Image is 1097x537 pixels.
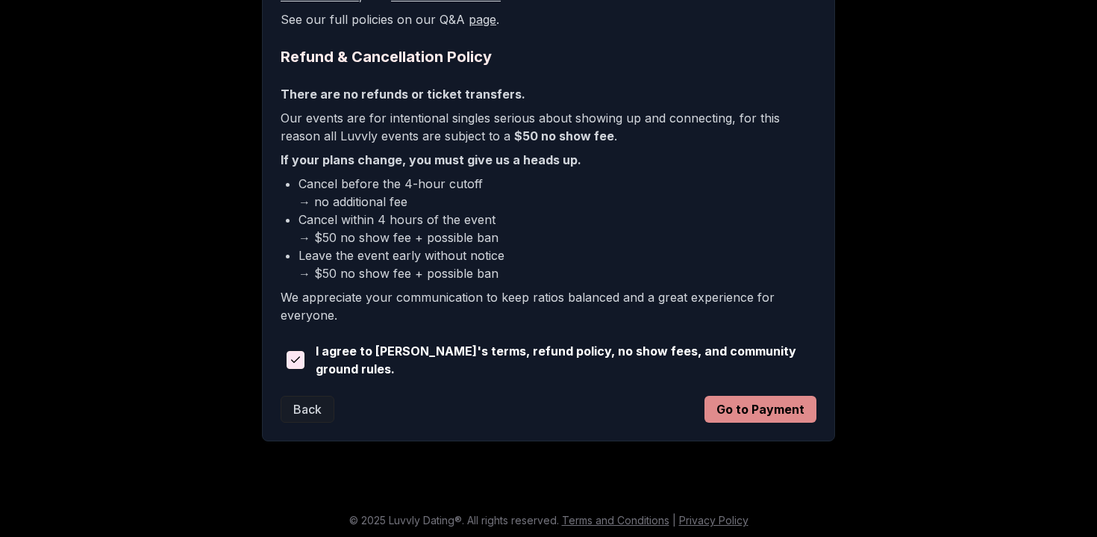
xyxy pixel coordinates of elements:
b: $50 no show fee [514,128,614,143]
a: Terms and Conditions [562,514,669,527]
p: There are no refunds or ticket transfers. [281,85,816,103]
span: I agree to [PERSON_NAME]'s terms, refund policy, no show fees, and community ground rules. [316,342,816,378]
button: Back [281,396,334,423]
a: Privacy Policy [679,514,748,527]
button: Go to Payment [704,396,816,423]
p: See our full policies on our Q&A . [281,10,816,28]
h2: Refund & Cancellation Policy [281,46,816,67]
span: | [672,514,676,527]
p: Our events are for intentional singles serious about showing up and connecting, for this reason a... [281,109,816,145]
a: page [469,12,496,27]
li: Cancel within 4 hours of the event → $50 no show fee + possible ban [299,211,816,246]
li: Leave the event early without notice → $50 no show fee + possible ban [299,246,816,282]
p: If your plans change, you must give us a heads up. [281,151,816,169]
p: We appreciate your communication to keep ratios balanced and a great experience for everyone. [281,288,816,324]
li: Cancel before the 4-hour cutoff → no additional fee [299,175,816,211]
